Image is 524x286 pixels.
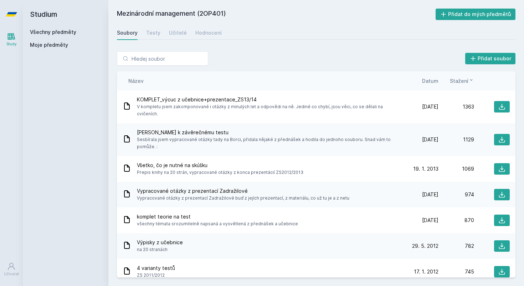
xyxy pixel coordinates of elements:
div: Soubory [117,29,138,36]
span: Stažení [450,77,468,85]
span: všechny témata srozumitelně napsaná a vysvětlená z přednášek a učebnice [137,220,298,227]
span: KOMPLET_výcuc z učebnice+prezentace_ZS13/14 [137,96,400,103]
button: Stažení [450,77,474,85]
span: 19. 1. 2013 [413,165,438,172]
span: komplet teorie na test [137,213,298,220]
div: 974 [438,191,474,198]
a: Všechny předměty [30,29,76,35]
span: 29. 5. 2012 [412,242,438,250]
span: Vypracované otázky z prezentací Zadražilové [137,187,349,195]
div: Učitelé [169,29,187,36]
span: [DATE] [422,136,438,143]
span: 4 varianty testů [137,265,175,272]
button: Přidat soubor [465,53,516,64]
a: Study [1,29,21,50]
div: 782 [438,242,474,250]
a: Hodnocení [195,26,222,40]
h2: Mezinárodní management (2OP401) [117,9,436,20]
button: Název [128,77,144,85]
span: [DATE] [422,217,438,224]
button: Přidat do mých předmětů [436,9,516,20]
span: Výpisky z učebnice [137,239,183,246]
div: 1363 [438,103,474,110]
div: Uživatel [4,271,19,277]
a: Učitelé [169,26,187,40]
div: 870 [438,217,474,224]
span: Moje předměty [30,41,68,49]
span: 17. 1. 2012 [414,268,438,275]
div: Testy [146,29,160,36]
a: Soubory [117,26,138,40]
span: Všetko, čo je nutné na skúšku [137,162,303,169]
span: Sesbírala jsem vypracované otázky tady na Borci, přidala nějaké z přednášek a hodila do jednoho s... [137,136,400,150]
a: Uživatel [1,259,21,280]
div: 1129 [438,136,474,143]
span: [DATE] [422,191,438,198]
div: Hodnocení [195,29,222,36]
input: Hledej soubor [117,51,208,66]
span: Prepis knihy na 20 strán, vypracované otázky z konca prezentácií ZS2012/2013 [137,169,303,176]
span: Vypracované otázky z prezentací Zadražilové buď z jejích prezentací, z materiálu, co už tu je a z... [137,195,349,202]
div: 1069 [438,165,474,172]
span: V kompletu jsem zakomponované i otázky z minulých let a odpovědi na ně. Jediné co chybí, jsou věc... [137,103,400,117]
span: na 20 stranách [137,246,183,253]
span: ZS 2011/2012 [137,272,175,279]
span: [PERSON_NAME] k závěrečnému testu [137,129,400,136]
button: Datum [422,77,438,85]
a: Testy [146,26,160,40]
div: 745 [438,268,474,275]
div: Study [6,41,17,47]
span: [DATE] [422,103,438,110]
